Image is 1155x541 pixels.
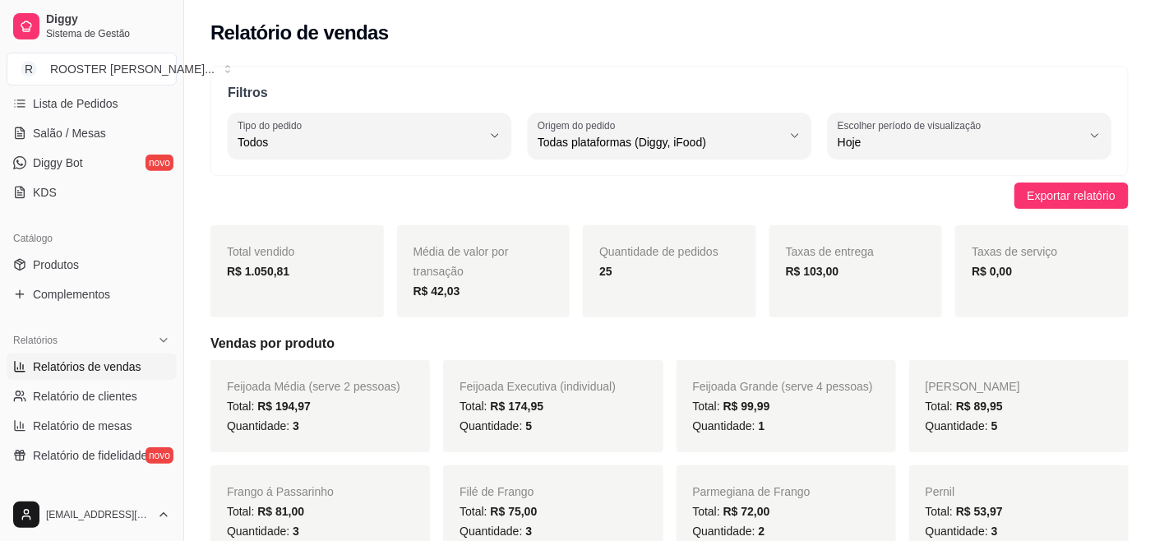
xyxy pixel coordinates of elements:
[972,265,1012,278] strong: R$ 0,00
[7,53,177,86] button: Select a team
[33,125,106,141] span: Salão / Mesas
[7,90,177,117] a: Lista de Pedidos
[227,485,334,498] span: Frango á Passarinho
[491,400,544,413] span: R$ 174,95
[828,113,1111,159] button: Escolher período de visualizaçãoHoje
[693,505,770,518] span: Total:
[926,400,1003,413] span: Total:
[257,505,304,518] span: R$ 81,00
[227,400,311,413] span: Total:
[227,265,289,278] strong: R$ 1.050,81
[991,419,998,432] span: 5
[460,505,537,518] span: Total:
[227,245,295,258] span: Total vendido
[227,505,304,518] span: Total:
[7,7,177,46] a: DiggySistema de Gestão
[13,334,58,347] span: Relatórios
[257,400,311,413] span: R$ 194,97
[786,245,874,258] span: Taxas de entrega
[538,118,621,132] label: Origem do pedido
[33,447,147,464] span: Relatório de fidelidade
[460,380,616,393] span: Feijoada Executiva (individual)
[7,413,177,439] a: Relatório de mesas
[7,120,177,146] a: Salão / Mesas
[460,485,534,498] span: Filé de Frango
[293,525,299,538] span: 3
[956,400,1003,413] span: R$ 89,95
[525,419,532,432] span: 5
[538,134,782,150] span: Todas plataformas (Diggy, iFood)
[926,505,1003,518] span: Total:
[50,61,215,77] div: ROOSTER [PERSON_NAME] ...
[956,505,1003,518] span: R$ 53,97
[693,485,811,498] span: Parmegiana de Frango
[7,225,177,252] div: Catálogo
[7,252,177,278] a: Produtos
[759,419,765,432] span: 1
[7,495,177,534] button: [EMAIL_ADDRESS][DOMAIN_NAME]
[693,525,765,538] span: Quantidade:
[7,179,177,206] a: KDS
[210,20,389,46] h2: Relatório de vendas
[238,134,482,150] span: Todos
[33,184,57,201] span: KDS
[46,508,150,521] span: [EMAIL_ADDRESS][DOMAIN_NAME]
[525,525,532,538] span: 3
[693,400,770,413] span: Total:
[759,525,765,538] span: 2
[528,113,811,159] button: Origem do pedidoTodas plataformas (Diggy, iFood)
[33,95,118,112] span: Lista de Pedidos
[926,525,998,538] span: Quantidade:
[972,245,1057,258] span: Taxas de serviço
[413,245,509,278] span: Média de valor por transação
[491,505,538,518] span: R$ 75,00
[599,265,612,278] strong: 25
[838,134,1082,150] span: Hoje
[227,380,400,393] span: Feijoada Média (serve 2 pessoas)
[786,265,839,278] strong: R$ 103,00
[210,334,1129,354] h5: Vendas por produto
[33,418,132,434] span: Relatório de mesas
[7,354,177,380] a: Relatórios de vendas
[238,118,307,132] label: Tipo do pedido
[7,281,177,307] a: Complementos
[460,400,543,413] span: Total:
[7,150,177,176] a: Diggy Botnovo
[693,419,765,432] span: Quantidade:
[46,12,170,27] span: Diggy
[46,27,170,40] span: Sistema de Gestão
[926,419,998,432] span: Quantidade:
[723,400,770,413] span: R$ 99,99
[21,61,37,77] span: R
[227,525,299,538] span: Quantidade:
[926,380,1020,393] span: [PERSON_NAME]
[7,383,177,409] a: Relatório de clientes
[926,485,955,498] span: Pernil
[33,257,79,273] span: Produtos
[1014,183,1129,209] button: Exportar relatório
[33,358,141,375] span: Relatórios de vendas
[460,525,532,538] span: Quantidade:
[599,245,718,258] span: Quantidade de pedidos
[33,155,83,171] span: Diggy Bot
[838,118,986,132] label: Escolher período de visualização
[460,419,532,432] span: Quantidade:
[33,388,137,405] span: Relatório de clientes
[7,442,177,469] a: Relatório de fidelidadenovo
[693,380,873,393] span: Feijoada Grande (serve 4 pessoas)
[723,505,770,518] span: R$ 72,00
[227,419,299,432] span: Quantidade:
[228,83,1111,103] p: Filtros
[33,286,110,303] span: Complementos
[1028,187,1116,205] span: Exportar relatório
[991,525,998,538] span: 3
[293,419,299,432] span: 3
[228,113,511,159] button: Tipo do pedidoTodos
[413,284,460,298] strong: R$ 42,03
